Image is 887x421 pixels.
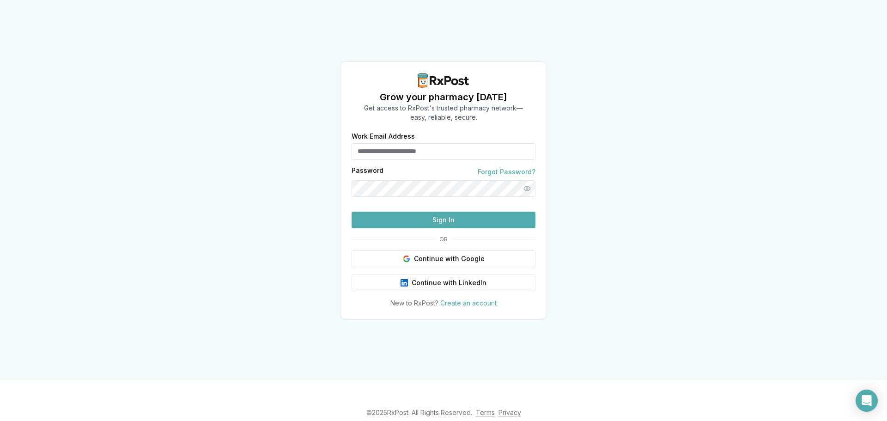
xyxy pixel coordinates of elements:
a: Create an account [440,299,497,307]
button: Continue with LinkedIn [352,275,535,291]
img: LinkedIn [401,279,408,287]
p: Get access to RxPost's trusted pharmacy network— easy, reliable, secure. [364,104,523,122]
div: Open Intercom Messenger [856,390,878,412]
label: Work Email Address [352,133,535,140]
img: RxPost Logo [414,73,473,88]
button: Sign In [352,212,535,228]
button: Show password [519,180,535,197]
img: Google [403,255,410,262]
button: Continue with Google [352,250,535,267]
label: Password [352,167,383,177]
a: Forgot Password? [478,167,535,177]
span: OR [436,236,451,243]
a: Terms [476,409,495,416]
h1: Grow your pharmacy [DATE] [364,91,523,104]
a: Privacy [498,409,521,416]
span: New to RxPost? [390,299,438,307]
